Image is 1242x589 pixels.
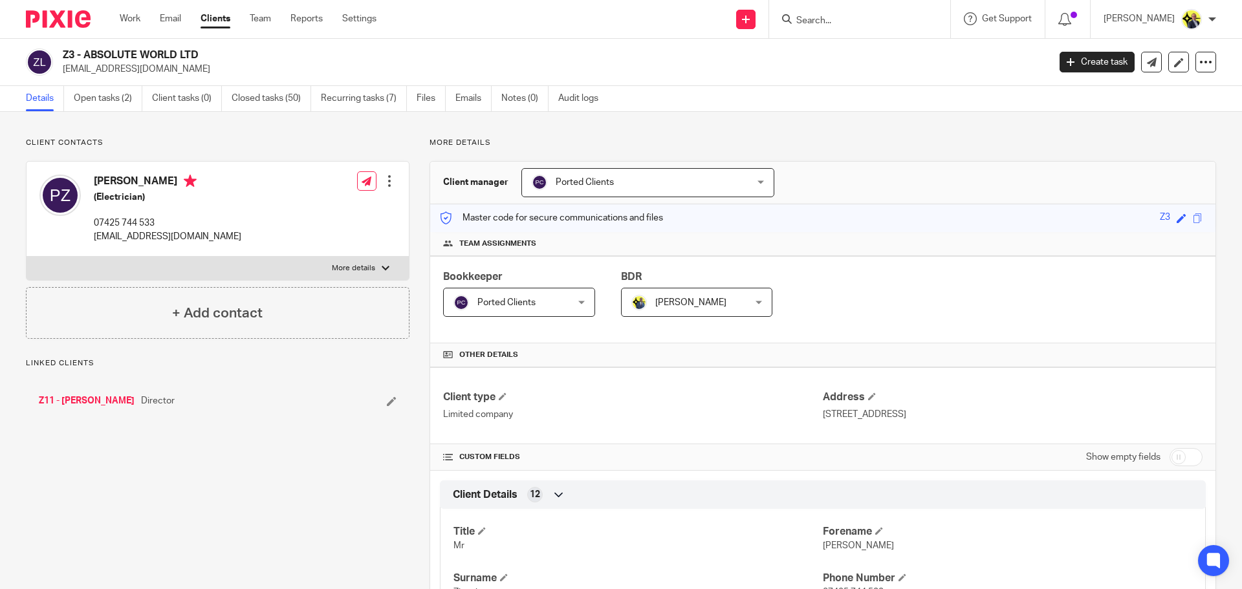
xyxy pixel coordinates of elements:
[63,48,845,62] h2: Z3 - ABSOLUTE WORLD LTD
[530,488,540,501] span: 12
[453,541,464,550] span: Mr
[232,86,311,111] a: Closed tasks (50)
[26,48,53,76] img: svg%3E
[621,272,642,282] span: BDR
[455,86,492,111] a: Emails
[501,86,549,111] a: Notes (0)
[184,175,197,187] i: Primary
[982,14,1032,23] span: Get Support
[26,10,91,28] img: Pixie
[443,176,508,189] h3: Client manager
[440,211,663,224] p: Master code for secure communications and files
[453,488,517,502] span: Client Details
[332,263,375,273] p: More details
[558,86,608,111] a: Audit logs
[556,178,614,187] span: Ported Clients
[172,303,263,323] h4: + Add contact
[39,394,135,407] a: Z11 - [PERSON_NAME]
[342,12,376,25] a: Settings
[823,572,1192,585] h4: Phone Number
[1181,9,1202,30] img: Dan-Starbridge%20(1).jpg
[321,86,407,111] a: Recurring tasks (7)
[795,16,911,27] input: Search
[1086,451,1160,464] label: Show empty fields
[120,12,140,25] a: Work
[152,86,222,111] a: Client tasks (0)
[1104,12,1175,25] p: [PERSON_NAME]
[26,358,409,369] p: Linked clients
[417,86,446,111] a: Files
[26,86,64,111] a: Details
[94,191,241,204] h5: (Electrician)
[477,298,536,307] span: Ported Clients
[443,408,823,421] p: Limited company
[290,12,323,25] a: Reports
[443,391,823,404] h4: Client type
[39,175,81,216] img: svg%3E
[201,12,230,25] a: Clients
[823,408,1203,421] p: [STREET_ADDRESS]
[1060,52,1135,72] a: Create task
[443,452,823,462] h4: CUSTOM FIELDS
[160,12,181,25] a: Email
[823,541,894,550] span: [PERSON_NAME]
[453,525,823,539] h4: Title
[94,217,241,230] p: 07425 744 533
[94,230,241,243] p: [EMAIL_ADDRESS][DOMAIN_NAME]
[459,350,518,360] span: Other details
[453,572,823,585] h4: Surname
[823,391,1203,404] h4: Address
[74,86,142,111] a: Open tasks (2)
[63,63,1040,76] p: [EMAIL_ADDRESS][DOMAIN_NAME]
[141,394,175,407] span: Director
[631,295,647,310] img: Dennis-Starbridge.jpg
[250,12,271,25] a: Team
[430,138,1216,148] p: More details
[94,175,241,191] h4: [PERSON_NAME]
[443,272,503,282] span: Bookkeeper
[453,295,469,310] img: svg%3E
[26,138,409,148] p: Client contacts
[459,239,536,249] span: Team assignments
[655,298,726,307] span: [PERSON_NAME]
[1160,211,1170,226] div: Z3
[823,525,1192,539] h4: Forename
[532,175,547,190] img: svg%3E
